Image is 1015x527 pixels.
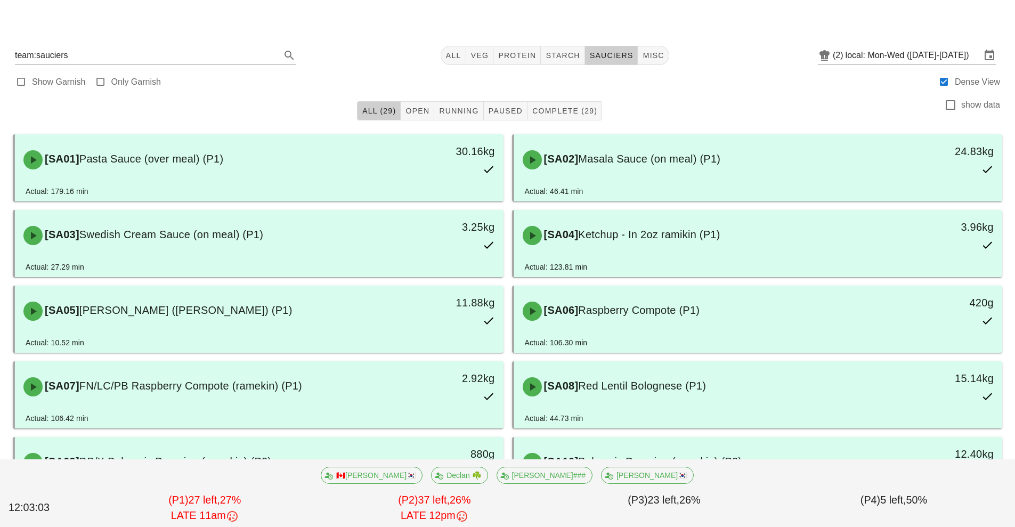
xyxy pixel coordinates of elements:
button: starch [541,46,584,65]
span: Open [405,107,429,115]
span: DB/K Balsamic Dressing (ramekin) (P2) [79,456,271,467]
div: Actual: 179.16 min [26,185,88,197]
span: [SA03] [43,229,79,240]
span: Running [439,107,478,115]
span: Swedish Cream Sauce (on meal) (P1) [79,229,263,240]
div: LATE 12pm [322,508,547,524]
span: Raspberry Compote (P1) [578,304,700,316]
span: starch [545,51,580,60]
span: Paused [488,107,523,115]
div: 3.96kg [886,218,994,236]
span: [SA10] [542,456,579,467]
span: Pasta Sauce (over meal) (P1) [79,153,223,165]
span: 23 left, [648,494,679,506]
span: FN/LC/PB Raspberry Compote (ramekin) (P1) [79,380,302,392]
span: sauciers [589,51,634,60]
span: Red Lentil Bolognese (P1) [578,380,706,392]
button: Open [401,101,434,120]
div: (P1) 27% [90,490,320,526]
div: 12:03:03 [6,498,90,518]
span: [PERSON_NAME]### [504,467,586,483]
label: Only Garnish [111,77,161,87]
div: (P2) 26% [320,490,549,526]
div: (2) [833,50,846,61]
div: Actual: 27.29 min [26,261,84,273]
span: 🇨🇦[PERSON_NAME]🇰🇷 [328,467,416,483]
span: Ketchup - In 2oz ramikin (P1) [578,229,720,240]
span: Declan ☘️ [439,467,481,483]
span: [SA05] [43,304,79,316]
span: [SA02] [542,153,579,165]
div: Actual: 106.30 min [525,337,588,348]
span: All [445,51,461,60]
span: Complete (29) [532,107,597,115]
div: 15.14kg [886,370,994,387]
span: Masala Sauce (on meal) (P1) [578,153,720,165]
span: veg [470,51,489,60]
span: protein [498,51,536,60]
label: Dense View [955,77,1000,87]
div: Actual: 106.42 min [26,412,88,424]
span: [SA06] [542,304,579,316]
div: (P3) 26% [549,490,779,526]
button: sauciers [585,46,638,65]
div: (P4) 50% [779,490,1009,526]
span: [SA04] [542,229,579,240]
div: 2.92kg [386,370,494,387]
button: Paused [484,101,527,120]
button: protein [493,46,541,65]
span: [PERSON_NAME]🇰🇷 [608,467,687,483]
div: 420g [886,294,994,311]
span: 37 left, [418,494,450,506]
span: [SA07] [43,380,79,392]
span: All (29) [362,107,396,115]
div: 30.16kg [386,143,494,160]
span: [SA09] [43,456,79,467]
button: Running [434,101,483,120]
div: Actual: 46.41 min [525,185,583,197]
span: Balsamic Dressing (ramekin) (P2) [578,456,742,467]
span: 5 left, [880,494,906,506]
span: misc [642,51,664,60]
div: Actual: 123.81 min [525,261,588,273]
button: misc [638,46,669,65]
button: All [441,46,466,65]
button: veg [466,46,494,65]
div: 12.40kg [886,445,994,463]
div: LATE 11am [92,508,318,524]
span: [PERSON_NAME] ([PERSON_NAME]) (P1) [79,304,293,316]
button: All (29) [357,101,401,120]
div: 3.25kg [386,218,494,236]
span: [SA01] [43,153,79,165]
span: [SA08] [542,380,579,392]
div: 880g [386,445,494,463]
span: 27 left, [188,494,220,506]
div: Actual: 10.52 min [26,337,84,348]
div: 11.88kg [386,294,494,311]
label: show data [961,100,1000,110]
label: Show Garnish [32,77,86,87]
div: 24.83kg [886,143,994,160]
button: Complete (29) [527,101,602,120]
div: Actual: 44.73 min [525,412,583,424]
